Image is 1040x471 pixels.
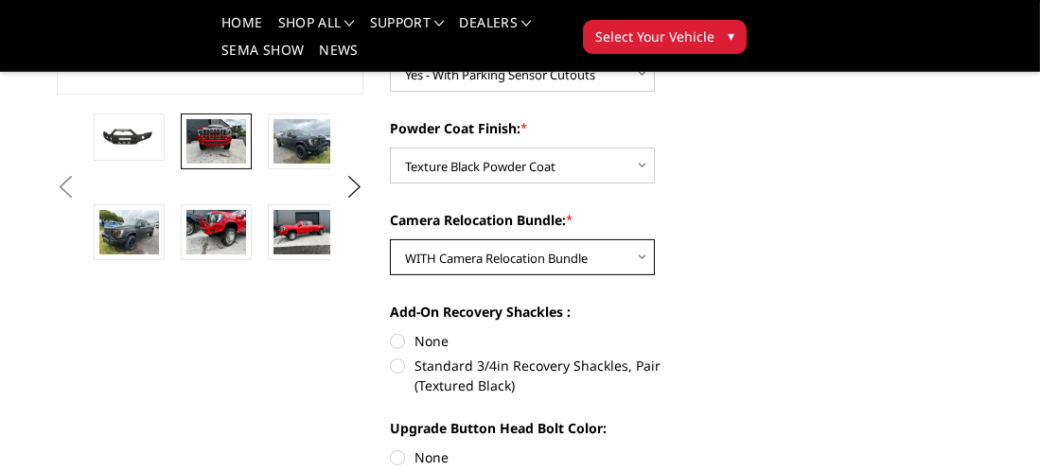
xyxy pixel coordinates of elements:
img: 2024-2025 GMC 2500-3500 - Freedom Series - Sport Front Bumper (non-winch) [273,210,333,254]
a: shop all [278,16,355,44]
label: None [390,447,697,467]
span: Select Your Vehicle [595,26,714,46]
img: 2024-2025 GMC 2500-3500 - Freedom Series - Sport Front Bumper (non-winch) [186,210,246,254]
label: Add-On Recovery Shackles : [390,302,697,322]
label: Standard 3/4in Recovery Shackles, Pair (Textured Black) [390,356,697,395]
label: Powder Coat Finish: [390,118,697,138]
a: Support [370,16,445,44]
label: Camera Relocation Bundle: [390,210,697,230]
img: 2024-2025 GMC 2500-3500 - Freedom Series - Sport Front Bumper (non-winch) [186,119,246,164]
a: SEMA Show [221,44,304,71]
label: Upgrade Button Head Bolt Color: [390,418,697,438]
button: Previous [52,173,80,201]
a: Home [221,16,262,44]
img: 2024-2025 GMC 2500-3500 - Freedom Series - Sport Front Bumper (non-winch) [99,210,159,254]
a: Dealers [460,16,532,44]
img: 2024-2025 GMC 2500-3500 - Freedom Series - Sport Front Bumper (non-winch) [99,123,159,150]
label: None [390,331,697,351]
button: Select Your Vehicle [583,20,747,54]
a: News [319,44,358,71]
img: 2024-2025 GMC 2500-3500 - Freedom Series - Sport Front Bumper (non-winch) [273,119,333,164]
span: ▾ [728,26,734,45]
button: Next [340,173,368,201]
